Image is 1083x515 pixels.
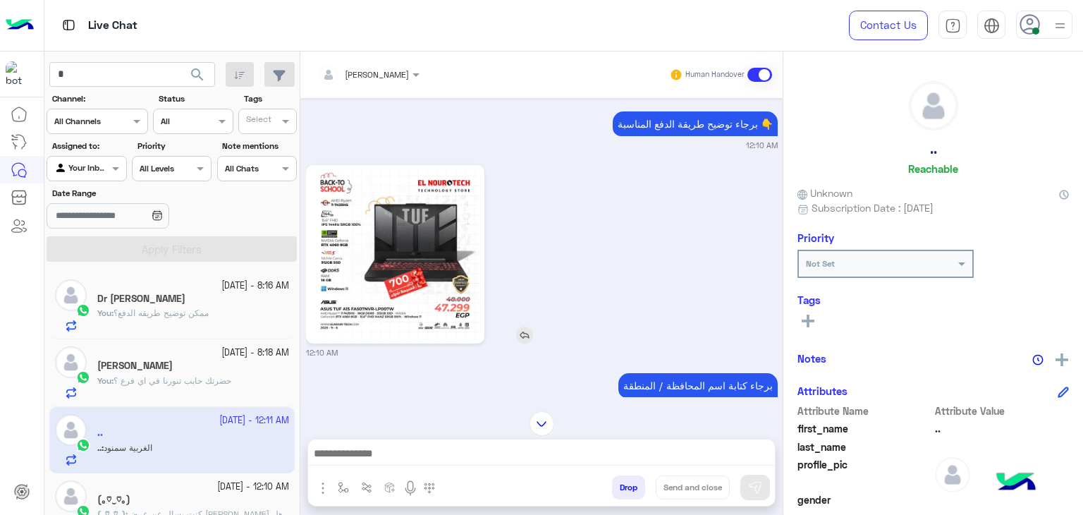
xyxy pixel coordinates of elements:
[797,352,826,365] h6: Notes
[746,140,778,151] small: 12:10 AM
[797,457,932,490] span: profile_pic
[332,475,355,499] button: select flow
[930,141,937,157] h5: ..
[991,459,1041,508] img: hulul-logo.png
[244,92,295,105] label: Tags
[222,140,295,152] label: Note mentions
[797,404,932,418] span: Attribute Name
[797,293,1069,306] h6: Tags
[114,308,209,318] span: ممكن توضيح طريقه الدفع؟
[97,494,130,506] h5: ⁦(⁠｡⁠♡⁠‿⁠♡⁠｡⁠)⁩
[612,475,645,499] button: Drop
[314,480,331,497] img: send attachment
[189,66,206,83] span: search
[806,258,835,269] b: Not Set
[159,92,231,105] label: Status
[55,279,87,311] img: defaultAdmin.png
[516,327,533,344] img: reply
[945,18,961,34] img: tab
[935,457,970,492] img: defaultAdmin.png
[137,140,210,152] label: Priority
[97,360,173,372] h5: Omar Emad
[797,421,932,436] span: first_name
[613,111,778,136] p: 15/10/2025, 12:10 AM
[908,162,958,175] h6: Reachable
[797,384,848,397] h6: Attributes
[355,475,379,499] button: Trigger scenario
[1051,17,1069,35] img: profile
[310,169,481,340] img: 1115972587362630.jpg
[52,187,210,200] label: Date Range
[345,69,409,80] span: [PERSON_NAME]
[424,483,435,494] img: make a call
[76,303,90,317] img: WhatsApp
[812,200,934,215] span: Subscription Date : [DATE]
[1056,353,1068,366] img: add
[88,16,137,35] p: Live Chat
[935,404,1070,418] span: Attribute Value
[797,492,932,507] span: gender
[97,308,114,318] b: :
[244,113,271,129] div: Select
[180,62,215,92] button: search
[849,11,928,40] a: Contact Us
[97,308,111,318] span: You
[618,373,778,398] p: 15/10/2025, 12:10 AM
[935,421,1070,436] span: ..
[97,375,111,386] span: You
[114,375,231,386] span: حضرتك حابب تنورنا في اي فرع ؟
[76,370,90,384] img: WhatsApp
[797,231,834,244] h6: Priority
[6,61,31,87] img: 1403182699927242
[6,11,34,40] img: Logo
[1032,354,1044,365] img: notes
[221,346,289,360] small: [DATE] - 8:18 AM
[97,375,114,386] b: :
[685,69,745,80] small: Human Handover
[379,475,402,499] button: create order
[935,492,1070,507] span: null
[402,480,419,497] img: send voice note
[338,482,349,493] img: select flow
[55,346,87,378] img: defaultAdmin.png
[361,482,372,493] img: Trigger scenario
[217,480,289,494] small: [DATE] - 12:10 AM
[52,92,147,105] label: Channel:
[221,279,289,293] small: [DATE] - 8:16 AM
[797,186,852,200] span: Unknown
[52,140,125,152] label: Assigned to:
[797,440,932,454] span: last_name
[984,18,1000,34] img: tab
[910,82,957,130] img: defaultAdmin.png
[530,411,554,436] img: scroll
[55,480,87,512] img: defaultAdmin.png
[47,236,297,262] button: Apply Filters
[938,11,967,40] a: tab
[306,347,338,358] small: 12:10 AM
[384,482,396,493] img: create order
[656,475,730,499] button: Send and close
[748,480,762,495] img: send message
[97,293,185,305] h5: Dr Mashal
[60,16,78,34] img: tab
